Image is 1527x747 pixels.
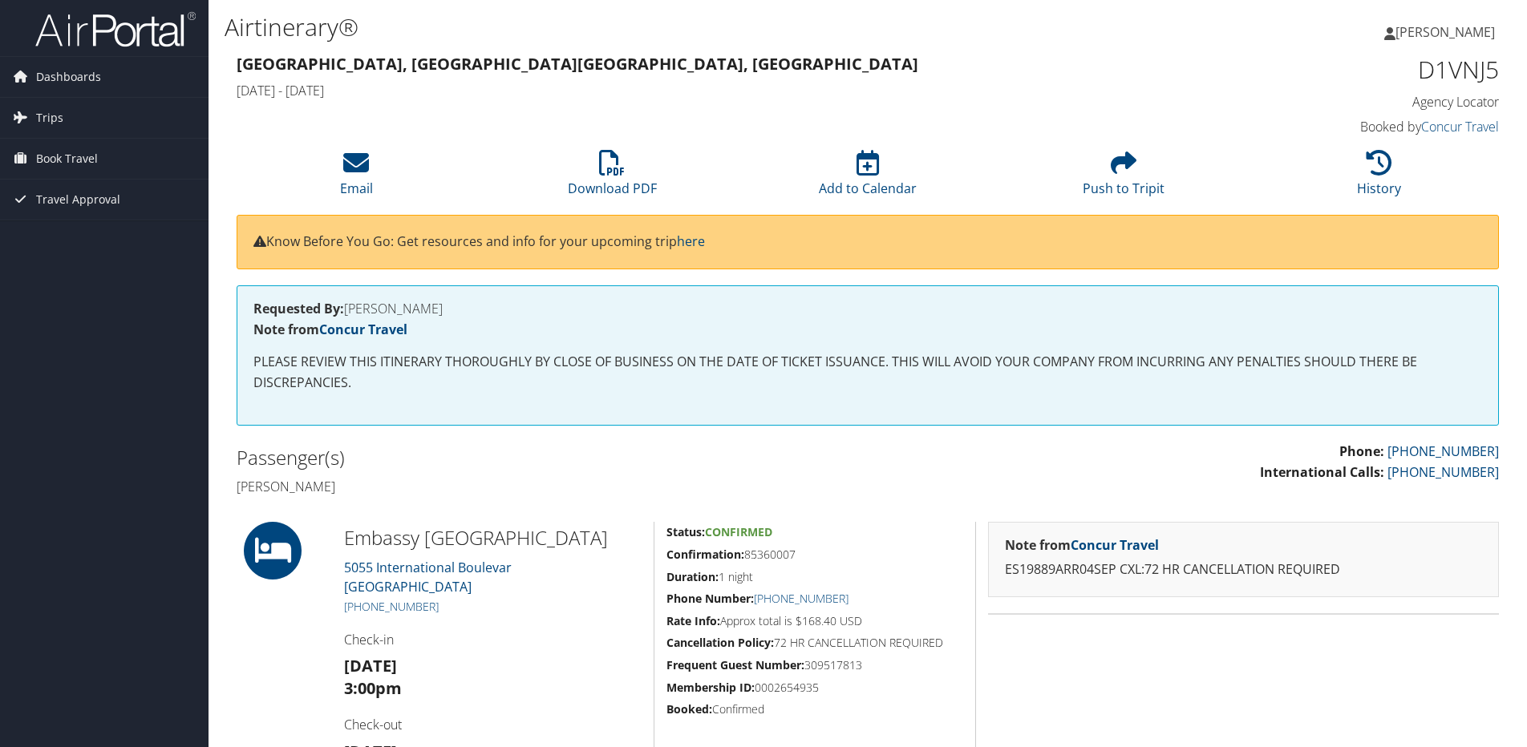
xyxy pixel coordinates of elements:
[666,635,774,650] strong: Cancellation Policy:
[1201,118,1499,135] h4: Booked by
[344,655,397,676] strong: [DATE]
[666,591,754,606] strong: Phone Number:
[237,53,918,75] strong: [GEOGRAPHIC_DATA], [GEOGRAPHIC_DATA] [GEOGRAPHIC_DATA], [GEOGRAPHIC_DATA]
[666,701,712,717] strong: Booked:
[666,547,744,562] strong: Confirmation:
[666,657,804,672] strong: Frequent Guest Number:
[36,57,101,97] span: Dashboards
[666,635,963,651] h5: 72 HR CANCELLATION REQUIRED
[344,631,642,648] h4: Check-in
[568,159,657,197] a: Download PDF
[1071,536,1159,554] a: Concur Travel
[36,139,98,179] span: Book Travel
[319,321,407,338] a: Concur Travel
[1339,442,1384,460] strong: Phone:
[36,98,63,138] span: Trips
[253,232,1482,252] p: Know Before You Go: Get resources and info for your upcoming trip
[237,444,856,471] h2: Passenger(s)
[1260,463,1384,481] strong: International Calls:
[237,478,856,495] h4: [PERSON_NAME]
[253,321,407,338] strong: Note from
[666,657,963,673] h5: 309517813
[1387,442,1499,460] a: [PHONE_NUMBER]
[666,613,963,629] h5: Approx total is $168.40 USD
[666,701,963,717] h5: Confirmed
[666,569,963,585] h5: 1 night
[1357,159,1401,197] a: History
[1005,536,1159,554] strong: Note from
[1395,23,1495,41] span: [PERSON_NAME]
[344,559,512,596] a: 5055 International Boulevar[GEOGRAPHIC_DATA]
[253,302,1482,315] h4: [PERSON_NAME]
[225,10,1082,44] h1: Airtinerary®
[340,159,373,197] a: Email
[666,569,719,584] strong: Duration:
[666,680,963,696] h5: 0002654935
[1201,93,1499,111] h4: Agency Locator
[1005,559,1482,580] p: ES19889ARR04SEP CXL:72 HR CANCELLATION REQUIRED
[253,352,1482,393] p: PLEASE REVIEW THIS ITINERARY THOROUGHLY BY CLOSE OF BUSINESS ON THE DATE OF TICKET ISSUANCE. THIS...
[819,159,917,197] a: Add to Calendar
[344,716,642,733] h4: Check-out
[1083,159,1164,197] a: Push to Tripit
[1384,8,1511,56] a: [PERSON_NAME]
[666,680,755,695] strong: Membership ID:
[344,524,642,551] h2: Embassy [GEOGRAPHIC_DATA]
[666,613,720,628] strong: Rate Info:
[35,10,196,48] img: airportal-logo.png
[36,180,120,220] span: Travel Approval
[677,232,705,250] a: here
[1421,118,1499,135] a: Concur Travel
[666,524,705,539] strong: Status:
[705,524,772,539] span: Confirmed
[253,300,344,317] strong: Requested By:
[344,599,439,614] a: [PHONE_NUMBER]
[1201,53,1499,87] h1: D1VNJ5
[344,677,402,699] strong: 3:00pm
[1387,463,1499,481] a: [PHONE_NUMBER]
[237,82,1177,99] h4: [DATE] - [DATE]
[754,591,849,606] a: [PHONE_NUMBER]
[666,547,963,563] h5: 85360007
